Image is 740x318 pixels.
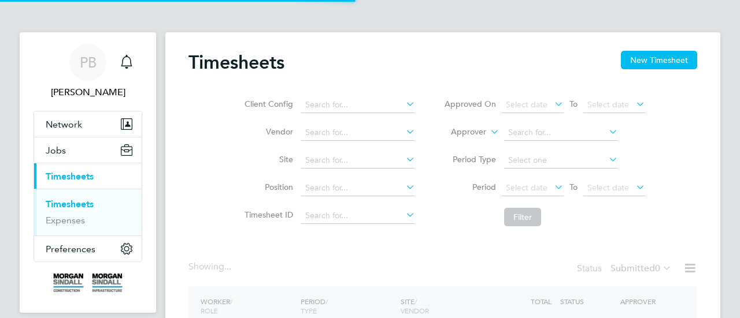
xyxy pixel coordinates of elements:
label: Timesheet ID [241,209,293,220]
label: Approver [434,126,486,138]
span: ... [224,261,231,272]
div: Timesheets [34,189,142,235]
span: 0 [655,263,660,274]
div: Status [577,261,674,277]
span: Jobs [46,145,66,156]
label: Vendor [241,126,293,137]
label: Site [241,154,293,164]
label: Client Config [241,99,293,109]
input: Search for... [301,97,415,113]
a: Timesheets [46,199,94,209]
span: Select date [506,99,547,110]
span: To [566,96,581,111]
label: Position [241,182,293,192]
a: Expenses [46,215,85,226]
span: Select date [587,182,629,193]
button: Preferences [34,236,142,261]
input: Select one [504,152,618,169]
img: morgansindall-logo-retina.png [53,274,123,292]
label: Period [444,182,496,192]
input: Search for... [301,208,415,224]
nav: Main navigation [20,32,156,313]
button: New Timesheet [621,51,697,69]
input: Search for... [301,180,415,196]
button: Timesheets [34,163,142,189]
button: Filter [504,208,541,226]
div: Showing [188,261,234,273]
label: Submitted [610,263,672,274]
span: Peter Brackpool [34,85,142,99]
label: Approved On [444,99,496,109]
span: PB [80,55,97,70]
a: Go to home page [34,274,142,292]
span: Network [46,119,82,130]
h2: Timesheets [188,51,284,74]
span: Select date [506,182,547,193]
span: To [566,179,581,194]
button: Jobs [34,137,142,163]
input: Search for... [301,125,415,141]
input: Search for... [504,125,618,141]
label: Period Type [444,154,496,164]
span: Timesheets [46,171,94,182]
button: Network [34,111,142,137]
span: Preferences [46,244,95,255]
span: Select date [587,99,629,110]
input: Search for... [301,152,415,169]
a: PB[PERSON_NAME] [34,44,142,99]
